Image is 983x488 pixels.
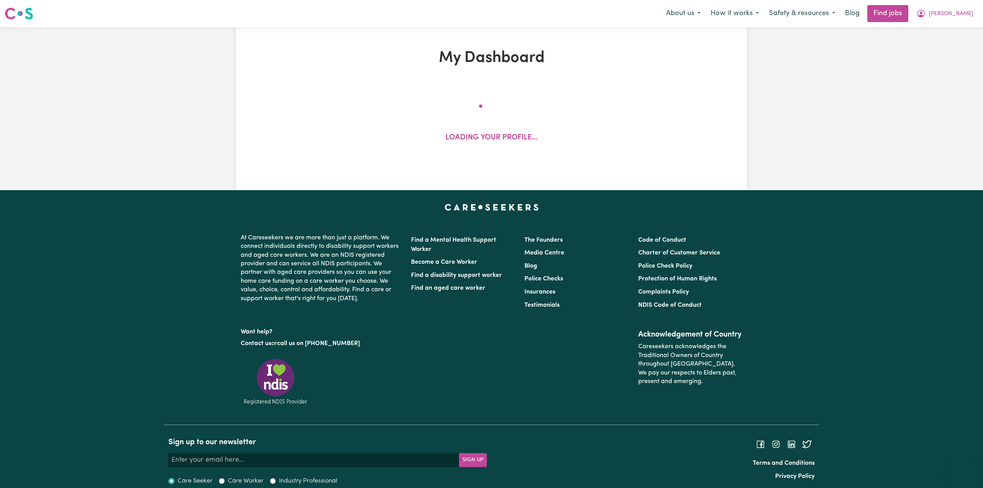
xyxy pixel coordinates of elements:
a: Testimonials [524,302,560,308]
p: At Careseekers we are more than just a platform. We connect individuals directly to disability su... [241,230,402,306]
a: The Founders [524,237,563,243]
a: call us on [PHONE_NUMBER] [277,340,360,347]
label: Care Worker [228,476,264,486]
a: Police Checks [524,276,563,282]
a: Find a Mental Health Support Worker [411,237,496,253]
iframe: Button to launch messaging window [952,457,977,482]
a: Find jobs [867,5,908,22]
button: Safety & resources [764,5,840,22]
a: Blog [840,5,864,22]
a: Blog [524,263,537,269]
a: Contact us [241,340,271,347]
button: My Account [911,5,978,22]
img: Registered NDIS provider [241,357,310,406]
a: Insurances [524,289,555,295]
label: Industry Professional [279,476,337,486]
p: Want help? [241,325,402,336]
p: Loading your profile... [445,132,538,144]
h1: My Dashboard [326,49,657,67]
label: Care Seeker [178,476,212,486]
a: Follow Careseekers on Facebook [756,441,765,447]
button: About us [661,5,706,22]
a: Police Check Policy [638,263,692,269]
a: Become a Care Worker [411,259,477,265]
p: Careseekers acknowledges the Traditional Owners of Country throughout [GEOGRAPHIC_DATA]. We pay o... [638,339,742,389]
h2: Acknowledgement of Country [638,330,742,339]
a: Media Centre [524,250,564,256]
a: Charter of Customer Service [638,250,720,256]
span: [PERSON_NAME] [929,10,973,18]
h2: Sign up to our newsletter [168,438,487,447]
a: Terms and Conditions [753,460,815,466]
a: Protection of Human Rights [638,276,717,282]
a: Find a disability support worker [411,272,502,278]
button: Subscribe [459,453,487,467]
a: NDIS Code of Conduct [638,302,702,308]
input: Enter your email here... [168,453,459,467]
a: Complaints Policy [638,289,689,295]
p: or [241,336,402,351]
button: How it works [706,5,764,22]
a: Follow Careseekers on LinkedIn [787,441,796,447]
a: Follow Careseekers on Twitter [802,441,812,447]
a: Careseekers logo [5,5,33,22]
img: Careseekers logo [5,7,33,21]
a: Careseekers home page [445,204,539,210]
a: Find an aged care worker [411,285,485,291]
a: Code of Conduct [638,237,686,243]
a: Follow Careseekers on Instagram [771,441,781,447]
a: Privacy Policy [775,473,815,479]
